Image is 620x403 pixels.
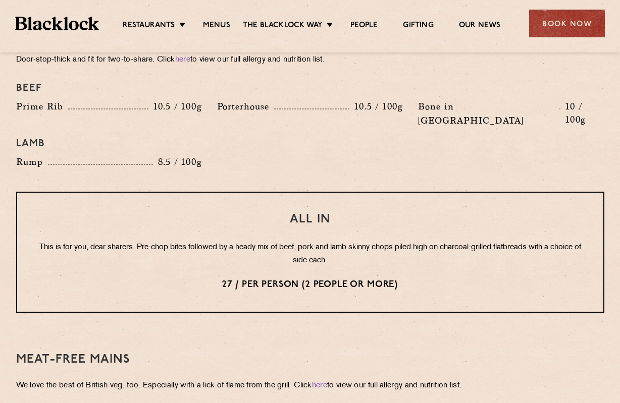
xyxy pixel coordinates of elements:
p: We love the best of British veg, too. Especially with a lick of flame from the grill. Click to vi... [16,379,604,393]
p: 8.5 / 100g [153,155,202,168]
h4: Beef [16,82,604,94]
p: This is for you, dear sharers. Pre-chop bites followed by a heady mix of beef, pork and lamb skin... [37,241,583,267]
p: Door-stop-thick and fit for two-to-share. Click to view our full allergy and nutrition list. [16,53,604,67]
p: 10 / 100g [560,100,604,126]
a: Restaurants [123,21,175,32]
a: here [175,56,190,64]
h3: All In [37,213,583,226]
p: 10.5 / 100g [148,100,202,113]
h3: Meat-Free mains [16,353,604,366]
a: Our News [459,21,501,32]
p: 10.5 / 100g [349,100,403,113]
a: Menus [203,21,230,32]
a: Gifting [403,21,433,32]
a: The Blacklock Way [243,21,323,32]
p: Prime Rib [16,99,68,113]
p: 27 / per person (2 people or more) [37,278,583,292]
div: Book Now [529,10,605,37]
img: BL_Textured_Logo-footer-cropped.svg [15,17,99,31]
p: Bone in [GEOGRAPHIC_DATA] [418,99,559,128]
a: People [350,21,378,32]
p: Porterhouse [217,99,274,113]
p: Rump [16,155,48,169]
a: here [312,382,327,389]
h4: Lamb [16,138,604,150]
